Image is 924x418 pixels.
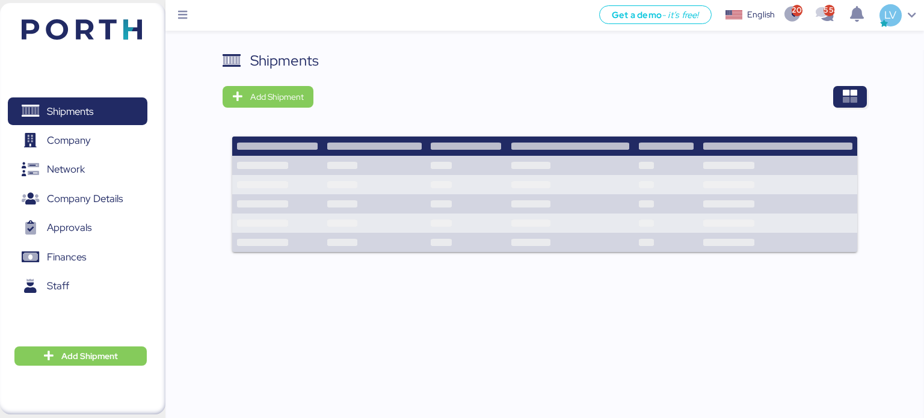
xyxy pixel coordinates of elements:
[250,90,304,104] span: Add Shipment
[884,7,896,23] span: LV
[8,272,147,300] a: Staff
[61,349,118,363] span: Add Shipment
[8,244,147,271] a: Finances
[173,5,193,26] button: Menu
[8,214,147,242] a: Approvals
[47,132,91,149] span: Company
[47,277,69,295] span: Staff
[223,86,313,108] button: Add Shipment
[47,219,91,236] span: Approvals
[47,248,86,266] span: Finances
[47,190,123,207] span: Company Details
[250,50,319,72] div: Shipments
[747,8,775,21] div: English
[47,103,93,120] span: Shipments
[47,161,85,178] span: Network
[8,185,147,213] a: Company Details
[14,346,147,366] button: Add Shipment
[8,97,147,125] a: Shipments
[8,156,147,183] a: Network
[8,127,147,155] a: Company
